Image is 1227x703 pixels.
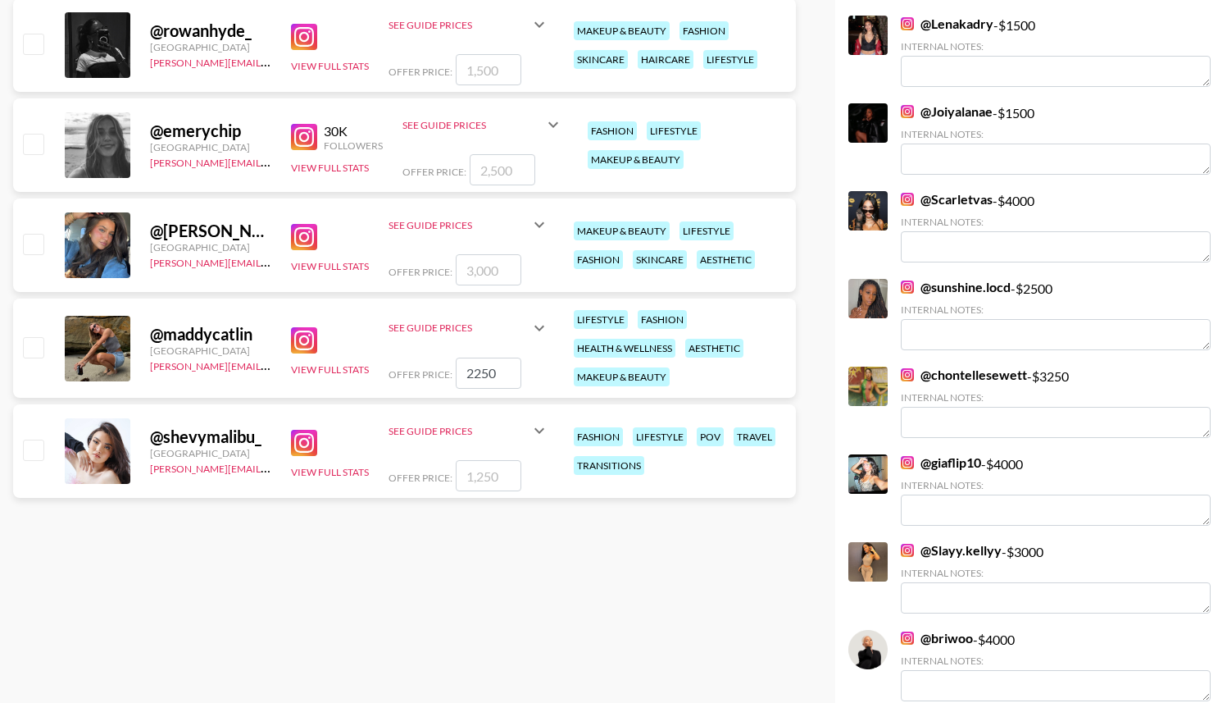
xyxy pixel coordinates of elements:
[574,367,670,386] div: makeup & beauty
[901,456,914,469] img: Instagram
[901,103,1211,175] div: - $ 1500
[679,21,729,40] div: fashion
[633,427,687,446] div: lifestyle
[324,139,383,152] div: Followers
[647,121,701,140] div: lifestyle
[291,327,317,354] img: Instagram
[901,655,1211,667] div: Internal Notes:
[901,544,914,557] img: Instagram
[901,216,1211,228] div: Internal Notes:
[389,322,529,334] div: See Guide Prices
[150,41,271,53] div: [GEOGRAPHIC_DATA]
[901,367,1027,383] a: @chontellesewett
[901,367,1211,438] div: - $ 3250
[574,50,628,69] div: skincare
[150,253,393,269] a: [PERSON_NAME][EMAIL_ADDRESS][DOMAIN_NAME]
[456,54,521,85] input: 1,500
[901,567,1211,579] div: Internal Notes:
[150,447,271,459] div: [GEOGRAPHIC_DATA]
[291,260,369,272] button: View Full Stats
[901,17,914,30] img: Instagram
[574,250,623,269] div: fashion
[588,121,637,140] div: fashion
[456,358,521,389] input: 1,000
[901,281,914,294] img: Instagram
[685,339,743,358] div: aesthetic
[697,250,755,269] div: aesthetic
[697,427,724,446] div: pov
[291,60,369,72] button: View Full Stats
[901,16,1211,87] div: - $ 1500
[703,50,757,69] div: lifestyle
[389,5,549,44] div: See Guide Prices
[638,50,693,69] div: haircare
[291,363,369,376] button: View Full Stats
[901,191,993,208] a: @Scarletvas
[389,205,549,244] div: See Guide Prices
[470,154,535,185] input: 2,500
[291,124,317,150] img: Instagram
[291,24,317,50] img: Instagram
[389,368,452,381] span: Offer Price:
[150,141,271,153] div: [GEOGRAPHIC_DATA]
[574,456,644,475] div: transitions
[901,304,1211,316] div: Internal Notes:
[901,279,1011,295] a: @sunshine.locd
[901,391,1211,404] div: Internal Notes:
[150,21,271,41] div: @ rowanhyde_
[291,162,369,174] button: View Full Stats
[901,454,1211,526] div: - $ 4000
[291,224,317,250] img: Instagram
[291,430,317,456] img: Instagram
[901,479,1211,491] div: Internal Notes:
[291,466,369,478] button: View Full Stats
[901,191,1211,262] div: - $ 4000
[901,454,981,471] a: @giaflip10
[389,19,529,31] div: See Guide Prices
[389,425,529,437] div: See Guide Prices
[734,427,775,446] div: travel
[638,310,687,329] div: fashion
[679,221,734,240] div: lifestyle
[389,472,452,484] span: Offer Price:
[574,221,670,240] div: makeup & beauty
[574,339,675,358] div: health & wellness
[901,542,1002,559] a: @Slayy.kellyy
[901,128,1211,140] div: Internal Notes:
[402,105,563,144] div: See Guide Prices
[150,459,393,475] a: [PERSON_NAME][EMAIL_ADDRESS][DOMAIN_NAME]
[901,193,914,206] img: Instagram
[389,266,452,278] span: Offer Price:
[901,630,1211,701] div: - $ 4000
[901,632,914,645] img: Instagram
[389,308,549,348] div: See Guide Prices
[150,53,393,69] a: [PERSON_NAME][EMAIL_ADDRESS][DOMAIN_NAME]
[389,66,452,78] span: Offer Price:
[150,427,271,447] div: @ shevymalibu_
[574,427,623,446] div: fashion
[901,542,1211,614] div: - $ 3000
[901,103,993,120] a: @Joiyalanae
[456,254,521,285] input: 3,000
[389,411,549,450] div: See Guide Prices
[574,310,628,329] div: lifestyle
[901,16,993,32] a: @Lenakadry
[901,279,1211,350] div: - $ 2500
[150,357,393,372] a: [PERSON_NAME][EMAIL_ADDRESS][DOMAIN_NAME]
[150,221,271,241] div: @ [PERSON_NAME]
[588,150,684,169] div: makeup & beauty
[901,368,914,381] img: Instagram
[150,345,271,357] div: [GEOGRAPHIC_DATA]
[402,119,543,131] div: See Guide Prices
[901,40,1211,52] div: Internal Notes:
[324,123,383,139] div: 30K
[456,460,521,491] input: 1,250
[150,121,271,141] div: @ emerychip
[901,105,914,118] img: Instagram
[402,166,466,178] span: Offer Price:
[150,153,393,169] a: [PERSON_NAME][EMAIL_ADDRESS][DOMAIN_NAME]
[633,250,687,269] div: skincare
[389,219,529,231] div: See Guide Prices
[574,21,670,40] div: makeup & beauty
[150,241,271,253] div: [GEOGRAPHIC_DATA]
